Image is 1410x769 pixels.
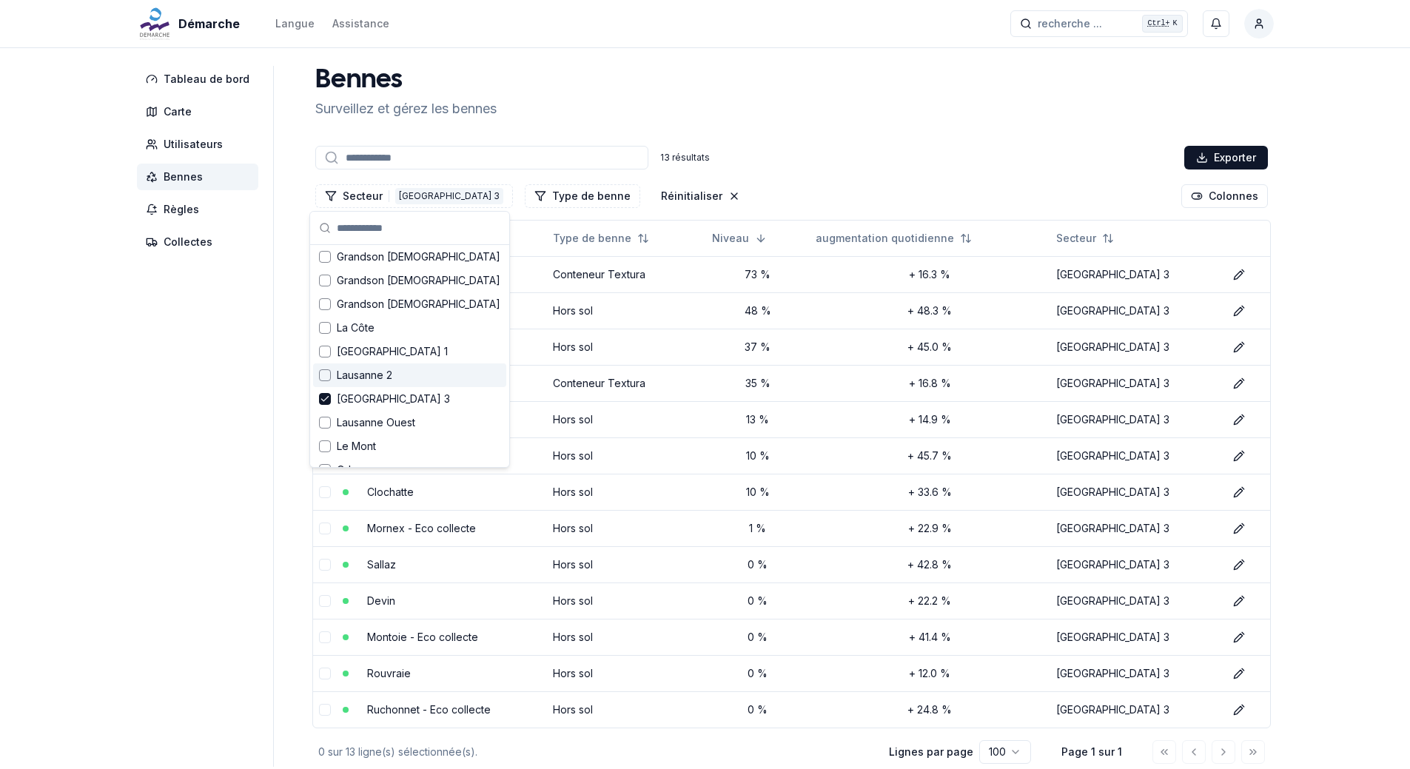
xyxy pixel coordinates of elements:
[712,376,803,391] div: 35 %
[652,184,749,208] button: Réinitialiser les filtres
[1050,510,1221,546] td: [GEOGRAPHIC_DATA] 3
[367,703,491,716] a: Ruchonnet - Eco collecte
[178,15,240,33] span: Démarche
[319,559,331,571] button: select-row
[137,131,264,158] a: Utilisateurs
[1050,655,1221,691] td: [GEOGRAPHIC_DATA] 3
[1056,231,1096,246] span: Secteur
[337,415,415,430] span: Lausanne Ouest
[337,463,362,477] span: Orbe
[137,98,264,125] a: Carte
[816,485,1045,500] div: + 33.6 %
[547,329,707,365] td: Hors sol
[1010,10,1188,37] button: recherche ...Ctrl+K
[319,486,331,498] button: select-row
[712,485,803,500] div: 10 %
[319,523,331,534] button: select-row
[553,231,631,246] span: Type de benne
[547,546,707,582] td: Hors sol
[544,226,658,250] button: Not sorted. Click to sort ascending.
[319,668,331,679] button: select-row
[1181,184,1268,208] button: Cocher les colonnes
[1047,226,1123,250] button: Not sorted. Click to sort ascending.
[137,15,246,33] a: Démarche
[712,630,803,645] div: 0 %
[1050,474,1221,510] td: [GEOGRAPHIC_DATA] 3
[367,486,414,498] a: Clochatte
[712,231,749,246] span: Niveau
[275,16,315,31] div: Langue
[1050,619,1221,655] td: [GEOGRAPHIC_DATA] 3
[1038,16,1102,31] span: recherche ...
[332,15,389,33] a: Assistance
[164,137,223,152] span: Utilisateurs
[547,437,707,474] td: Hors sol
[712,594,803,608] div: 0 %
[337,392,450,406] span: [GEOGRAPHIC_DATA] 3
[816,412,1045,427] div: + 14.9 %
[337,368,392,383] span: Lausanne 2
[367,558,396,571] a: Sallaz
[547,510,707,546] td: Hors sol
[367,667,411,679] a: Rouvraie
[816,594,1045,608] div: + 22.2 %
[816,267,1045,282] div: + 16.3 %
[137,66,264,93] a: Tableau de bord
[816,340,1045,355] div: + 45.0 %
[816,666,1045,681] div: + 12.0 %
[712,666,803,681] div: 0 %
[807,226,981,250] button: Not sorted. Click to sort ascending.
[547,619,707,655] td: Hors sol
[703,226,776,250] button: Sorted descending. Click to sort ascending.
[816,449,1045,463] div: + 45.7 %
[547,365,707,401] td: Conteneur Textura
[1050,437,1221,474] td: [GEOGRAPHIC_DATA] 3
[337,344,448,359] span: [GEOGRAPHIC_DATA] 1
[319,704,331,716] button: select-row
[547,256,707,292] td: Conteneur Textura
[337,320,375,335] span: La Côte
[137,229,264,255] a: Collectes
[1050,582,1221,619] td: [GEOGRAPHIC_DATA] 3
[337,273,500,288] span: Grandson [DEMOGRAPHIC_DATA]
[1055,745,1129,759] div: Page 1 sur 1
[712,340,803,355] div: 37 %
[1184,146,1268,169] button: Exporter
[137,196,264,223] a: Règles
[712,267,803,282] div: 73 %
[1050,329,1221,365] td: [GEOGRAPHIC_DATA] 3
[1050,401,1221,437] td: [GEOGRAPHIC_DATA] 3
[367,522,476,534] a: Mornex - Eco collecte
[319,631,331,643] button: select-row
[275,15,315,33] button: Langue
[547,691,707,728] td: Hors sol
[547,655,707,691] td: Hors sol
[547,401,707,437] td: Hors sol
[712,521,803,536] div: 1 %
[525,184,640,208] button: Filtrer les lignes
[367,631,478,643] a: Montoie - Eco collecte
[660,152,710,164] div: 13 résultats
[816,702,1045,717] div: + 24.8 %
[164,202,199,217] span: Règles
[1050,256,1221,292] td: [GEOGRAPHIC_DATA] 3
[712,702,803,717] div: 0 %
[712,449,803,463] div: 10 %
[816,303,1045,318] div: + 48.3 %
[315,184,513,208] button: Filtrer les lignes
[319,595,331,607] button: select-row
[712,412,803,427] div: 13 %
[1050,546,1221,582] td: [GEOGRAPHIC_DATA] 3
[367,594,395,607] a: Devin
[547,474,707,510] td: Hors sol
[547,582,707,619] td: Hors sol
[315,98,497,119] p: Surveillez et gérez les bennes
[816,557,1045,572] div: + 42.8 %
[318,745,865,759] div: 0 sur 13 ligne(s) sélectionnée(s).
[1050,292,1221,329] td: [GEOGRAPHIC_DATA] 3
[137,164,264,190] a: Bennes
[712,557,803,572] div: 0 %
[1050,691,1221,728] td: [GEOGRAPHIC_DATA] 3
[164,104,192,119] span: Carte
